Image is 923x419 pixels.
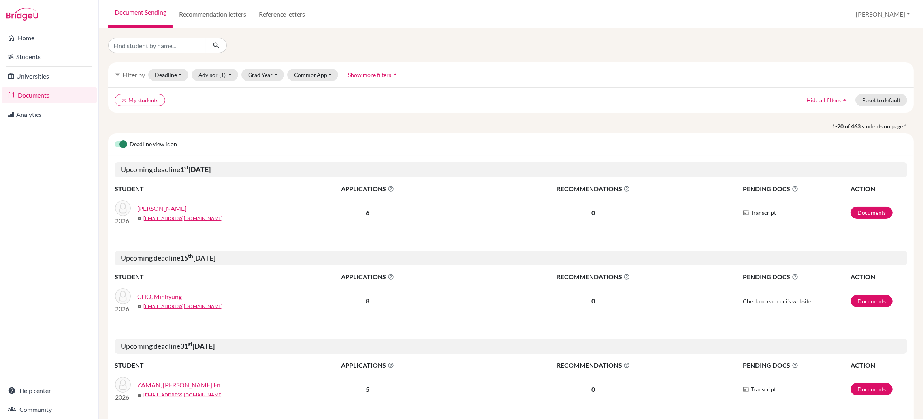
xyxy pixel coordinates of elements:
a: [EMAIL_ADDRESS][DOMAIN_NAME] [143,215,223,222]
a: Documents [851,207,893,219]
th: STUDENT [115,272,273,282]
button: CommonApp [287,69,339,81]
a: Help center [2,383,97,398]
i: arrow_drop_up [391,71,399,79]
a: Community [2,402,97,417]
button: Grad Year [241,69,284,81]
i: arrow_drop_up [841,96,849,104]
span: PENDING DOCS [743,361,850,370]
span: mail [137,216,142,221]
span: APPLICATIONS [273,361,462,370]
a: Documents [851,383,893,395]
span: Filter by [122,71,145,79]
span: RECOMMENDATIONS [463,272,723,282]
button: Show more filtersarrow_drop_up [341,69,406,81]
span: PENDING DOCS [743,272,850,282]
sup: st [184,164,188,171]
span: Check on each uni's website [743,298,811,304]
span: RECOMMENDATIONS [463,361,723,370]
th: ACTION [850,272,907,282]
a: ZAMAN, [PERSON_NAME] En [137,380,220,390]
th: ACTION [850,184,907,194]
button: clearMy students [115,94,165,106]
span: Deadline view is on [130,140,177,149]
input: Find student by name... [108,38,206,53]
b: 31 [DATE] [180,342,215,350]
span: (1) [219,71,226,78]
p: 0 [463,296,723,306]
i: filter_list [115,71,121,78]
button: Advisor(1) [192,69,239,81]
img: Bridge-U [6,8,38,21]
span: Hide all filters [806,97,841,103]
p: 0 [463,208,723,218]
span: Transcript [751,385,776,393]
h5: Upcoming deadline [115,339,907,354]
sup: th [188,253,193,259]
p: 0 [463,385,723,394]
p: 2026 [115,304,131,314]
b: 8 [366,297,369,304]
img: Parchments logo [743,386,749,393]
span: APPLICATIONS [273,272,462,282]
span: APPLICATIONS [273,184,462,194]
a: [EMAIL_ADDRESS][DOMAIN_NAME] [143,303,223,310]
p: 2026 [115,216,131,225]
b: 5 [366,385,369,393]
strong: 1-20 of 463 [832,122,862,130]
button: Deadline [148,69,188,81]
b: 6 [366,209,369,216]
h5: Upcoming deadline [115,251,907,266]
a: Students [2,49,97,65]
a: Universities [2,68,97,84]
img: UNNI, Gayatri [115,200,131,216]
th: ACTION [850,360,907,370]
a: [PERSON_NAME] [137,204,186,213]
a: Documents [2,87,97,103]
a: [EMAIL_ADDRESS][DOMAIN_NAME] [143,391,223,398]
a: Analytics [2,107,97,122]
img: CHO, Minhyung [115,288,131,304]
button: [PERSON_NAME] [852,7,914,22]
button: Reset to default [855,94,907,106]
h5: Upcoming deadline [115,162,907,177]
span: RECOMMENDATIONS [463,184,723,194]
span: Show more filters [348,71,391,78]
p: 2026 [115,393,131,402]
span: mail [137,393,142,398]
img: Parchments logo [743,210,749,216]
span: students on page 1 [862,122,914,130]
span: Transcript [751,209,776,217]
b: 1 [DATE] [180,165,211,174]
b: 15 [DATE] [180,254,215,262]
a: Documents [851,295,893,307]
sup: st [188,341,192,347]
a: Home [2,30,97,46]
th: STUDENT [115,360,273,370]
span: PENDING DOCS [743,184,850,194]
i: clear [121,98,127,103]
span: mail [137,304,142,309]
img: ZAMAN, Alexander Jie En [115,377,131,393]
button: Hide all filtersarrow_drop_up [800,94,855,106]
a: CHO, Minhyung [137,292,182,301]
th: STUDENT [115,184,273,194]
